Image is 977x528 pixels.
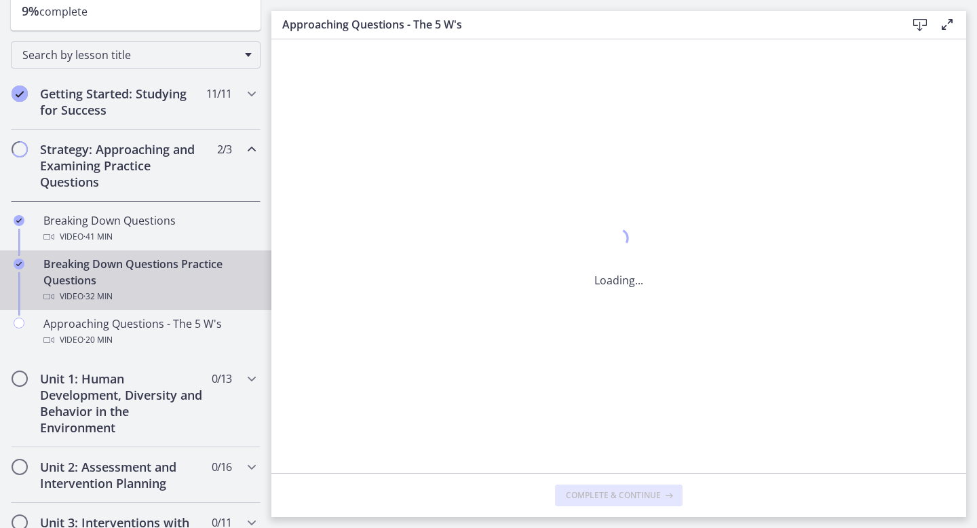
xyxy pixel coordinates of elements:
[11,41,261,69] div: Search by lesson title
[43,288,255,305] div: Video
[40,459,206,491] h2: Unit 2: Assessment and Intervention Planning
[40,86,206,118] h2: Getting Started: Studying for Success
[206,86,231,102] span: 11 / 11
[212,371,231,387] span: 0 / 13
[83,229,113,245] span: · 41 min
[83,288,113,305] span: · 32 min
[22,3,250,20] p: complete
[43,316,255,348] div: Approaching Questions - The 5 W's
[43,229,255,245] div: Video
[22,48,238,62] span: Search by lesson title
[555,485,683,506] button: Complete & continue
[40,371,206,436] h2: Unit 1: Human Development, Diversity and Behavior in the Environment
[43,256,255,305] div: Breaking Down Questions Practice Questions
[43,332,255,348] div: Video
[594,225,643,256] div: 1
[14,215,24,226] i: Completed
[83,332,113,348] span: · 20 min
[43,212,255,245] div: Breaking Down Questions
[282,16,885,33] h3: Approaching Questions - The 5 W's
[566,490,661,501] span: Complete & continue
[217,141,231,157] span: 2 / 3
[14,259,24,269] i: Completed
[212,459,231,475] span: 0 / 16
[22,3,39,19] span: 9%
[40,141,206,190] h2: Strategy: Approaching and Examining Practice Questions
[594,272,643,288] p: Loading...
[12,86,28,102] i: Completed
